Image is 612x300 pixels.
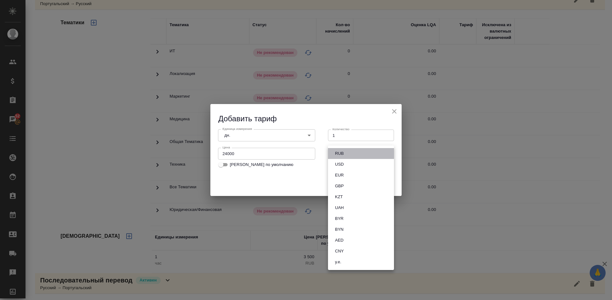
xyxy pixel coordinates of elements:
button: AED [333,237,346,244]
button: CNY [333,248,346,255]
button: UAH [333,204,346,211]
button: у.е. [333,259,343,266]
button: USD [333,161,346,168]
button: KZT [333,193,345,200]
button: GBP [333,183,346,190]
button: BYR [333,215,346,222]
button: BYN [333,226,346,233]
button: RUB [333,150,346,157]
button: EUR [333,172,346,179]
